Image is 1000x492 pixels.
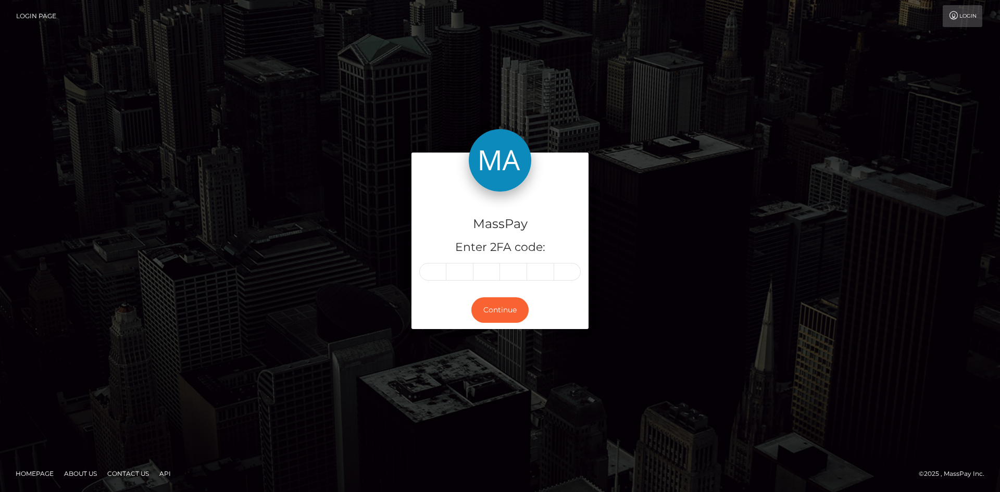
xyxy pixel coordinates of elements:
[419,239,581,256] h5: Enter 2FA code:
[16,5,56,27] a: Login Page
[11,465,58,482] a: Homepage
[155,465,175,482] a: API
[419,215,581,233] h4: MassPay
[919,468,992,480] div: © 2025 , MassPay Inc.
[60,465,101,482] a: About Us
[471,297,529,323] button: Continue
[943,5,982,27] a: Login
[469,129,531,192] img: MassPay
[103,465,153,482] a: Contact Us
